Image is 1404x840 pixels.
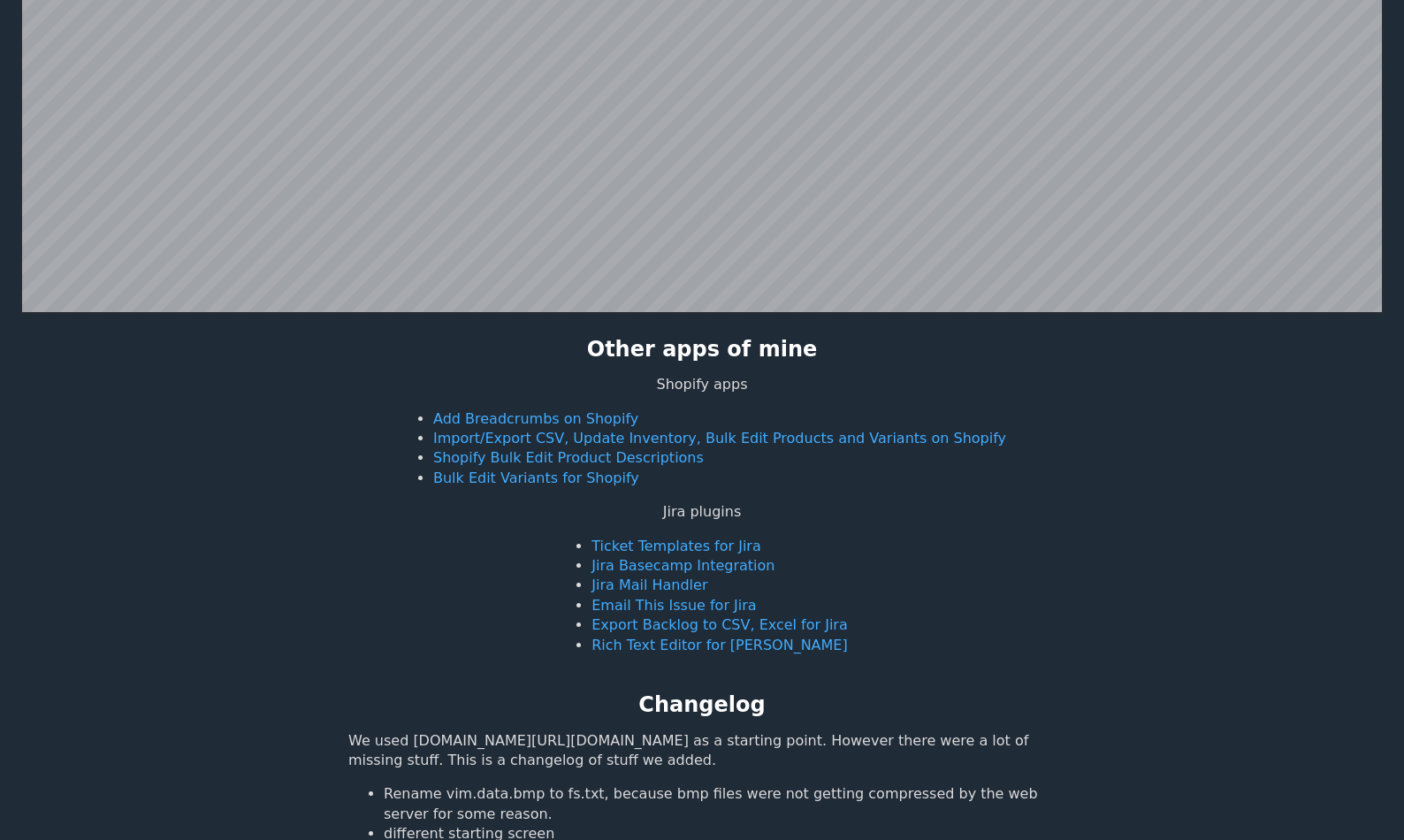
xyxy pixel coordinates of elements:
[433,410,638,427] a: Add Breadcrumbs on Shopify
[591,538,760,554] a: Ticket Templates for Jira
[591,557,774,574] a: Jira Basecamp Integration
[587,335,818,365] h2: Other apps of mine
[384,784,1056,824] li: Rename vim.data.bmp to fs.txt, because bmp files were not getting compressed by the web server fo...
[433,449,704,466] a: Shopify Bulk Edit Product Descriptions
[433,430,1006,447] a: Import/Export CSV, Update Inventory, Bulk Edit Products and Variants on Shopify
[591,577,707,593] a: Jira Mail Handler
[638,691,765,721] h2: Changelog
[591,597,756,614] a: Email This Issue for Jira
[433,470,639,486] a: Bulk Edit Variants for Shopify
[591,616,847,633] a: Export Backlog to CSV, Excel for Jira
[591,637,847,653] a: Rich Text Editor for [PERSON_NAME]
